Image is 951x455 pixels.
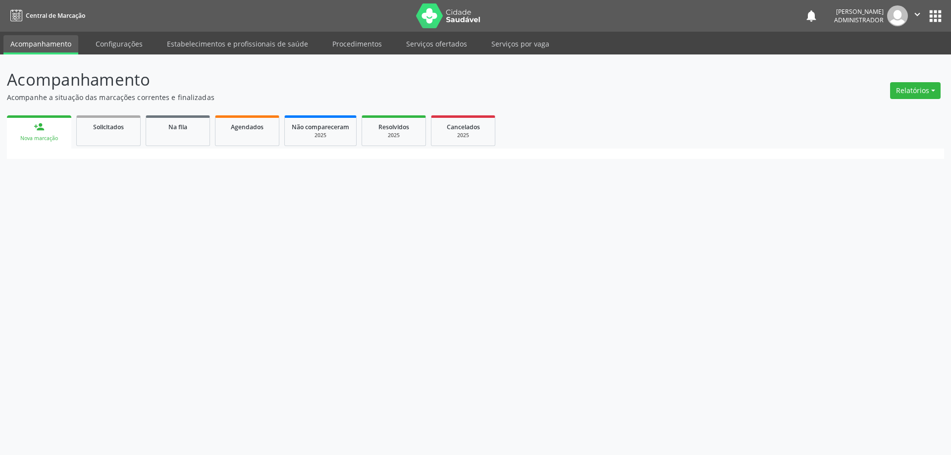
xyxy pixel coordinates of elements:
[834,16,884,24] span: Administrador
[804,9,818,23] button: notifications
[26,11,85,20] span: Central de Marcação
[14,135,64,142] div: Nova marcação
[93,123,124,131] span: Solicitados
[927,7,944,25] button: apps
[292,132,349,139] div: 2025
[7,92,663,102] p: Acompanhe a situação das marcações correntes e finalizadas
[7,7,85,24] a: Central de Marcação
[887,5,908,26] img: img
[34,121,45,132] div: person_add
[168,123,187,131] span: Na fila
[908,5,927,26] button: 
[89,35,150,52] a: Configurações
[890,82,941,99] button: Relatórios
[399,35,474,52] a: Serviços ofertados
[447,123,480,131] span: Cancelados
[7,67,663,92] p: Acompanhamento
[484,35,556,52] a: Serviços por vaga
[438,132,488,139] div: 2025
[160,35,315,52] a: Estabelecimentos e profissionais de saúde
[325,35,389,52] a: Procedimentos
[369,132,419,139] div: 2025
[912,9,923,20] i: 
[231,123,264,131] span: Agendados
[292,123,349,131] span: Não compareceram
[3,35,78,54] a: Acompanhamento
[378,123,409,131] span: Resolvidos
[834,7,884,16] div: [PERSON_NAME]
